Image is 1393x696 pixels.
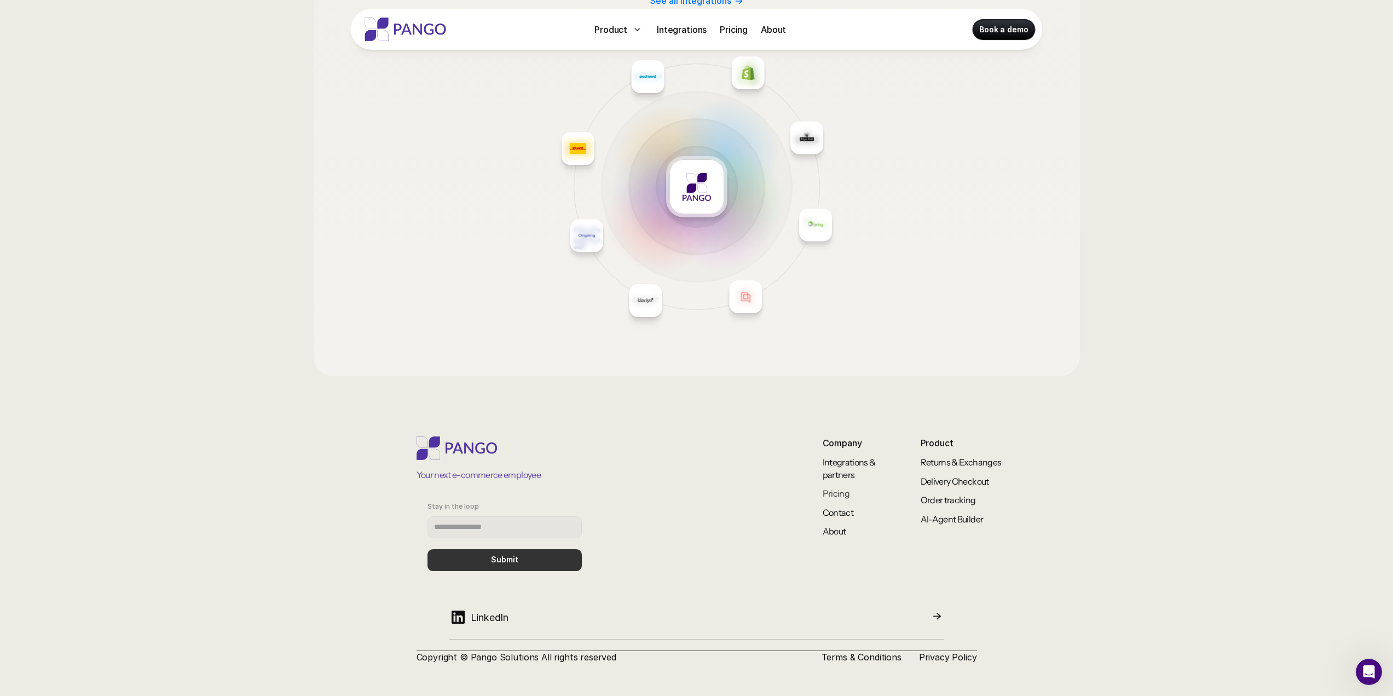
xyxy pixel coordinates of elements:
p: Your next e-commerce employee [417,469,541,481]
a: Returns & Exchanges [921,457,1002,468]
p: Stay in the loop [427,503,479,510]
p: Submit [491,555,518,565]
a: Privacy Policy [919,652,977,663]
p: Copyright © Pango Solutions All rights reserved [417,651,804,663]
a: Integrations & partners [823,457,877,480]
a: Contact [823,507,854,518]
p: LinkedIn [471,610,509,625]
a: Integrations [652,21,711,38]
a: Delivery Checkout [921,476,989,487]
a: Order tracking [921,494,976,505]
button: Submit [427,549,582,571]
img: Placeholder logo [807,217,824,233]
p: Book a demo [979,24,1028,35]
a: About [823,526,846,537]
p: Pricing [720,23,748,36]
iframe: Intercom live chat [1356,659,1382,685]
img: Placeholder logo [569,141,586,157]
a: Pricing [715,21,752,38]
a: LinkedIn [449,604,944,640]
p: Product [921,436,1009,450]
img: Placeholder logo [737,289,754,305]
a: Pricing [823,488,850,499]
input: Stay in the loop [427,516,582,538]
img: Placeholder logo [639,68,656,85]
img: Placeholder logo [739,65,756,81]
img: Placeholder logo [799,130,815,146]
p: About [761,23,786,36]
img: Placeholder logo [683,172,711,201]
a: Book a demo [973,20,1034,39]
a: AI-Agent Builder [921,514,984,525]
a: Terms & Conditions [822,652,901,663]
p: Company [823,436,883,450]
p: Integrations [657,23,707,36]
img: Placeholder logo [637,292,654,309]
p: Product [594,23,627,36]
img: Placeholder logo [578,228,594,244]
a: About [756,21,790,38]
